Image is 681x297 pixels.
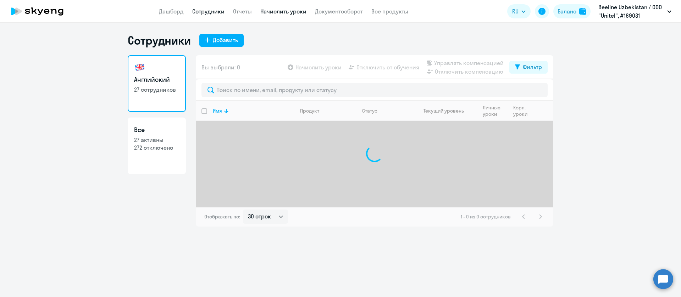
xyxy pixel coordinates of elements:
[159,8,184,15] a: Дашборд
[371,8,408,15] a: Все продукты
[192,8,225,15] a: Сотрудники
[213,36,238,44] div: Добавить
[483,104,507,117] div: Личные уроки
[315,8,363,15] a: Документооборот
[201,83,548,97] input: Поиск по имени, email, продукту или статусу
[199,34,244,47] button: Добавить
[134,62,145,73] img: english
[595,3,675,20] button: Beeline Uzbekistan / ООО "Unitel", #169031
[134,86,179,93] p: 27 сотрудников
[134,144,179,152] p: 272 отключено
[598,3,664,20] p: Beeline Uzbekistan / ООО "Unitel", #169031
[201,63,240,72] span: Вы выбрали: 0
[128,55,186,112] a: Английский27 сотрудников
[507,4,531,18] button: RU
[579,8,586,15] img: balance
[204,213,240,220] span: Отображать по:
[523,63,542,71] div: Фильтр
[558,7,576,16] div: Баланс
[461,213,511,220] span: 1 - 0 из 0 сотрудников
[509,61,548,74] button: Фильтр
[417,108,477,114] div: Текущий уровень
[260,8,306,15] a: Начислить уроки
[128,33,191,47] h1: Сотрудники
[362,108,377,114] div: Статус
[128,118,186,174] a: Все27 активны272 отключено
[513,104,533,117] div: Корп. уроки
[423,108,464,114] div: Текущий уровень
[300,108,319,114] div: Продукт
[134,125,179,135] h3: Все
[134,136,179,144] p: 27 активны
[512,7,519,16] span: RU
[134,75,179,84] h3: Английский
[233,8,252,15] a: Отчеты
[213,108,222,114] div: Имя
[553,4,591,18] button: Балансbalance
[213,108,294,114] div: Имя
